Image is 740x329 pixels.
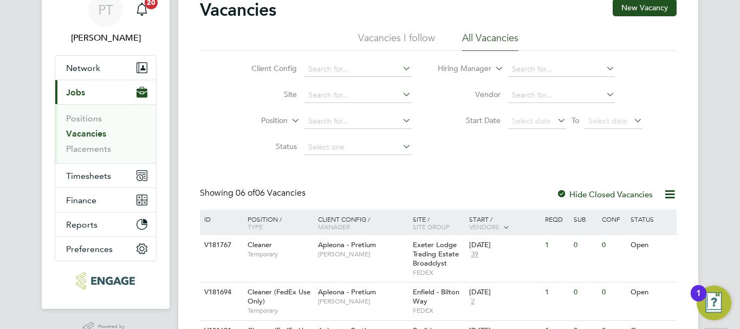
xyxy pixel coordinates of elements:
[66,63,100,73] span: Network
[55,104,156,163] div: Jobs
[318,222,350,231] span: Manager
[66,128,106,139] a: Vacancies
[469,288,540,297] div: [DATE]
[542,210,570,228] div: Reqd
[248,250,313,259] span: Temporary
[66,195,96,205] span: Finance
[66,87,85,98] span: Jobs
[462,31,518,51] li: All Vacancies
[304,140,411,155] input: Select one
[508,88,615,103] input: Search for...
[248,306,313,315] span: Temporary
[200,188,308,199] div: Showing
[413,268,464,277] span: FEDEX
[202,210,239,228] div: ID
[628,282,675,302] div: Open
[410,210,467,236] div: Site /
[588,116,627,126] span: Select date
[469,241,540,250] div: [DATE]
[318,297,407,306] span: [PERSON_NAME]
[508,62,615,77] input: Search for...
[697,286,731,320] button: Open Resource Center, 1 new notification
[236,188,306,198] span: 06 Vacancies
[55,188,156,212] button: Finance
[66,144,111,154] a: Placements
[304,88,411,103] input: Search for...
[469,250,480,259] span: 39
[225,115,288,126] label: Position
[413,222,450,231] span: Site Group
[438,115,501,125] label: Start Date
[66,171,111,181] span: Timesheets
[318,250,407,259] span: [PERSON_NAME]
[358,31,435,51] li: Vacancies I follow
[571,282,599,302] div: 0
[315,210,410,236] div: Client Config /
[55,80,156,104] button: Jobs
[239,210,315,236] div: Position /
[235,63,297,73] label: Client Config
[76,272,134,289] img: conceptresources-logo-retina.png
[413,306,464,315] span: FEDEX
[542,282,570,302] div: 1
[628,235,675,255] div: Open
[599,210,627,228] div: Conf
[98,3,113,17] span: PT
[235,89,297,99] label: Site
[66,244,113,254] span: Preferences
[236,188,255,198] span: 06 of
[599,282,627,302] div: 0
[202,235,239,255] div: V181767
[248,240,272,249] span: Cleaner
[55,31,157,44] span: Philip Tedstone
[568,113,582,127] span: To
[248,222,263,231] span: Type
[696,293,701,307] div: 1
[318,240,376,249] span: Apleona - Pretium
[55,212,156,236] button: Reports
[466,210,542,237] div: Start /
[248,287,310,306] span: Cleaner (FedEx Use Only)
[413,287,459,306] span: Enfield - Bilton Way
[318,287,376,296] span: Apleona - Pretium
[55,164,156,188] button: Timesheets
[571,235,599,255] div: 0
[55,56,156,80] button: Network
[66,113,102,124] a: Positions
[55,237,156,261] button: Preferences
[556,189,653,199] label: Hide Closed Vacancies
[628,210,675,228] div: Status
[599,235,627,255] div: 0
[304,114,411,129] input: Search for...
[235,141,297,151] label: Status
[469,297,476,306] span: 2
[512,116,551,126] span: Select date
[469,222,499,231] span: Vendors
[542,235,570,255] div: 1
[438,89,501,99] label: Vendor
[202,282,239,302] div: V181694
[66,220,98,230] span: Reports
[304,62,411,77] input: Search for...
[55,272,157,289] a: Go to home page
[571,210,599,228] div: Sub
[429,63,491,74] label: Hiring Manager
[413,240,459,268] span: Exeter Lodge Trading Estate Broadclyst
